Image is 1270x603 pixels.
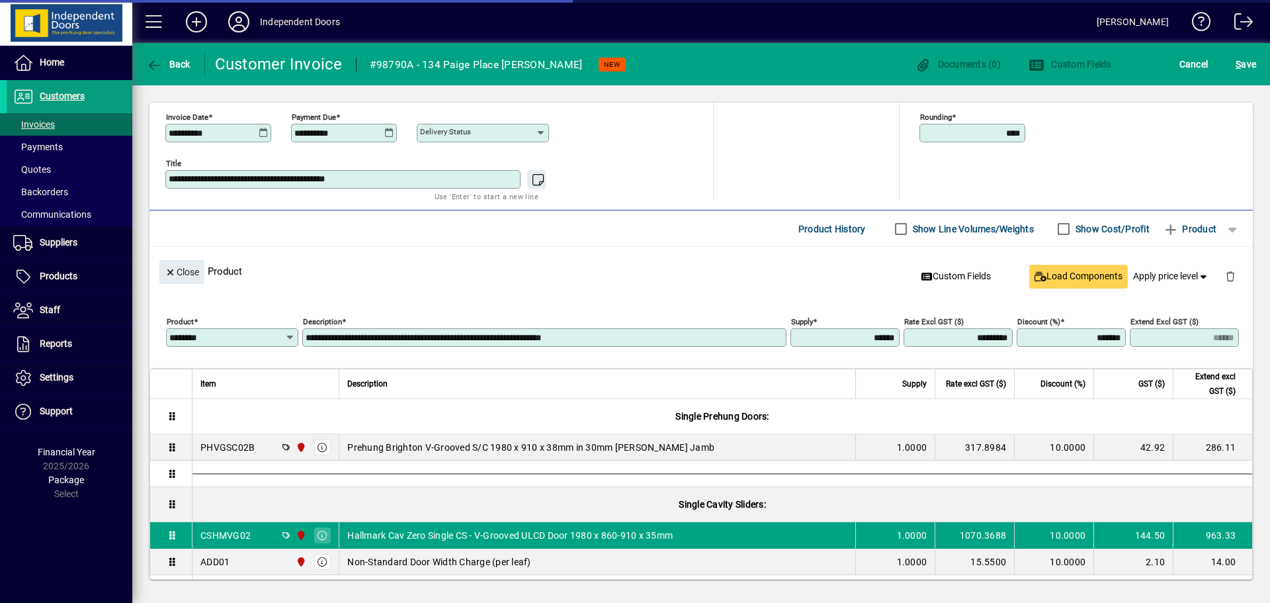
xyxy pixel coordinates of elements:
button: Product History [793,217,871,241]
button: Cancel [1176,52,1212,76]
span: Rate excl GST ($) [946,377,1006,391]
mat-label: Payment due [292,113,336,122]
button: Custom Fields [916,265,997,289]
a: Communications [7,203,132,226]
button: Documents (0) [911,52,1004,76]
td: 42.92 [1093,434,1173,461]
div: [PERSON_NAME] [1097,11,1169,32]
div: PHVGSC02B [200,441,255,454]
span: Hallmark Cav Zero Single CS - V-Grooved ULCD Door 1980 x 860-910 x 35mm [347,529,673,542]
mat-label: Description [303,317,342,326]
td: 10.0000 [1014,434,1093,461]
span: Staff [40,304,60,315]
span: Payments [13,142,63,152]
mat-label: Rounding [920,113,952,122]
td: 144.50 [1093,522,1173,549]
a: Products [7,260,132,293]
span: Description [347,377,388,391]
mat-label: Product [167,317,194,326]
div: Independent Doors [260,11,340,32]
div: Single Cavity Sliders: [192,487,1252,522]
div: CSHMVG02 [200,529,251,542]
span: Non-Standard Door Width Charge (per leaf) [347,555,530,569]
span: Cancel [1179,54,1208,75]
div: 317.8984 [943,441,1006,454]
span: Apply price level [1133,269,1210,283]
span: Extend excl GST ($) [1181,369,1236,398]
app-page-header-button: Close [156,265,208,277]
label: Show Cost/Profit [1073,222,1150,236]
span: Package [48,475,84,485]
span: Settings [40,372,73,383]
a: Home [7,46,132,79]
a: Settings [7,361,132,394]
mat-label: Discount (%) [1017,317,1060,326]
span: Communications [13,209,91,220]
td: 10.0000 [1014,549,1093,575]
span: Financial Year [38,447,95,457]
td: 963.33 [1173,522,1252,549]
span: Load Components [1035,269,1122,283]
button: Load Components [1029,265,1128,289]
mat-label: Supply [791,317,813,326]
td: 14.00 [1173,549,1252,575]
span: Product History [798,218,866,240]
td: 10.0000 [1014,522,1093,549]
span: Custom Fields [1029,59,1112,70]
button: Custom Fields [1025,52,1115,76]
button: Save [1232,52,1259,76]
span: Custom Fields [921,269,992,283]
span: Discount (%) [1040,377,1085,391]
span: Prehung Brighton V-Grooved S/C 1980 x 910 x 38mm in 30mm [PERSON_NAME] Jamb [347,441,714,454]
mat-label: Delivery status [420,127,471,136]
a: Knowledge Base [1182,3,1211,46]
a: Suppliers [7,226,132,259]
a: Quotes [7,158,132,181]
span: Customers [40,91,85,101]
span: Documents (0) [915,59,1001,70]
mat-label: Invoice date [166,113,208,122]
a: Backorders [7,181,132,203]
span: GST ($) [1138,377,1165,391]
div: #98790A - 134 Paige Place [PERSON_NAME] [370,54,583,75]
button: Close [159,260,204,284]
a: Payments [7,136,132,158]
button: Delete [1214,260,1246,292]
a: Reports [7,328,132,361]
div: 15.5500 [943,555,1006,569]
a: Logout [1224,3,1253,46]
a: Invoices [7,113,132,136]
td: 2.10 [1093,549,1173,575]
div: Customer Invoice [215,54,343,75]
span: Home [40,57,64,68]
label: Show Line Volumes/Weights [910,222,1034,236]
span: Back [146,59,190,70]
a: Staff [7,294,132,327]
span: Backorders [13,187,68,197]
button: Add [175,10,218,34]
span: Products [40,271,77,281]
span: Christchurch [292,440,308,455]
span: Christchurch [292,555,308,569]
span: ave [1236,54,1256,75]
span: 1.0000 [897,555,927,569]
span: NEW [604,60,620,69]
a: Support [7,395,132,428]
span: Supply [902,377,927,391]
span: Quotes [13,164,51,175]
mat-label: Extend excl GST ($) [1130,317,1199,326]
span: Reports [40,338,72,349]
span: Support [40,406,73,416]
app-page-header-button: Delete [1214,270,1246,282]
span: Suppliers [40,237,77,248]
td: 286.11 [1173,434,1252,461]
div: ADD01 [200,555,230,569]
span: Invoices [13,119,55,130]
button: Profile [218,10,260,34]
span: S [1236,59,1241,70]
div: Single Prehung Doors: [192,399,1252,434]
span: Christchurch [292,528,308,543]
button: Product [1156,217,1223,241]
mat-hint: Use 'Enter' to start a new line [435,189,538,204]
button: Back [143,52,194,76]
